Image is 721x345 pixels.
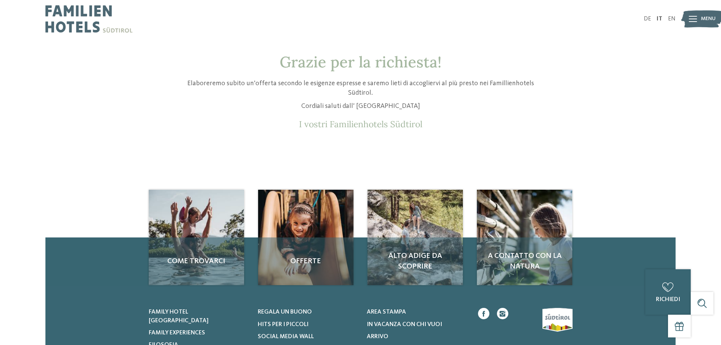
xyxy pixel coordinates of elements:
a: Richiesta A contatto con la natura [477,190,572,285]
span: Social Media Wall [258,334,314,340]
a: Regala un buono [258,308,357,316]
span: Hits per i piccoli [258,322,308,328]
a: DE [644,16,651,22]
a: Richiesta Offerte [258,190,353,285]
span: Offerte [266,256,346,267]
span: Regala un buono [258,309,312,315]
a: richiedi [645,269,691,315]
span: Come trovarci [156,256,237,267]
a: EN [668,16,676,22]
span: Arrivo [367,334,388,340]
span: Alto Adige da scoprire [375,251,455,272]
a: Family experiences [149,329,248,337]
a: Area stampa [367,308,466,316]
img: Richiesta [368,190,463,285]
span: A contatto con la natura [484,251,565,272]
a: Richiesta Come trovarci [149,190,244,285]
img: Richiesta [258,190,353,285]
a: Hits per i piccoli [258,320,357,329]
a: Arrivo [367,333,466,341]
img: Richiesta [149,190,244,285]
span: In vacanza con chi vuoi [367,322,442,328]
p: I vostri Familienhotels Südtirol [181,119,540,130]
p: Cordiali saluti dall’ [GEOGRAPHIC_DATA] [181,101,540,111]
span: Grazie per la richiesta! [280,52,442,72]
span: Family experiences [149,330,205,336]
p: Elaboreremo subito un’offerta secondo le esigenze espresse e saremo lieti di accogliervi al più p... [181,79,540,98]
span: Menu [701,15,716,23]
a: Richiesta Alto Adige da scoprire [368,190,463,285]
a: Family hotel [GEOGRAPHIC_DATA] [149,308,248,325]
a: IT [657,16,662,22]
a: Social Media Wall [258,333,357,341]
span: richiedi [656,297,680,303]
a: In vacanza con chi vuoi [367,320,466,329]
img: Richiesta [477,190,572,285]
span: Area stampa [367,309,406,315]
span: Family hotel [GEOGRAPHIC_DATA] [149,309,209,323]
